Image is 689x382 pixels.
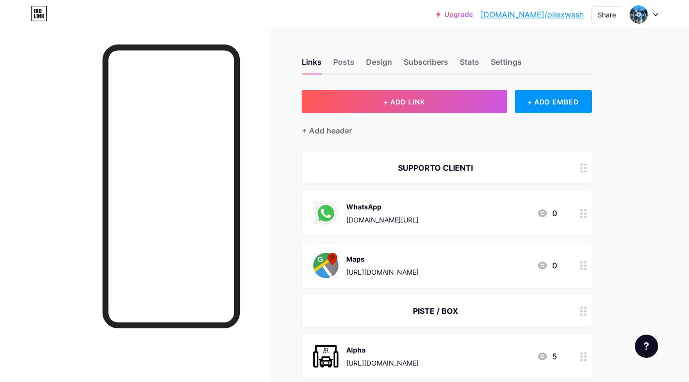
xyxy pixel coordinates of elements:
[481,9,584,20] a: [DOMAIN_NAME]/oilexwash
[333,56,354,73] div: Posts
[515,90,592,113] div: + ADD EMBED
[346,267,419,277] div: [URL][DOMAIN_NAME]
[404,56,448,73] div: Subscribers
[346,254,419,264] div: Maps
[346,358,419,368] div: [URL][DOMAIN_NAME]
[302,56,322,73] div: Links
[302,90,507,113] button: + ADD LINK
[436,11,473,18] a: Upgrade
[346,202,419,212] div: WhatsApp
[313,305,557,317] div: PISTE / BOX
[313,162,557,174] div: SUPPORTO CLIENTI
[537,351,557,362] div: 5
[313,253,338,278] img: Maps
[302,125,352,136] div: + Add header
[630,5,648,24] img: Alessandro Avella
[537,260,557,271] div: 0
[313,201,338,226] img: WhatsApp
[537,207,557,219] div: 0
[491,56,522,73] div: Settings
[313,344,338,369] img: Alpha
[346,345,419,355] div: Alpha
[460,56,479,73] div: Stats
[346,215,419,225] div: [DOMAIN_NAME][URL]
[598,10,616,20] div: Share
[383,98,425,106] span: + ADD LINK
[366,56,392,73] div: Design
